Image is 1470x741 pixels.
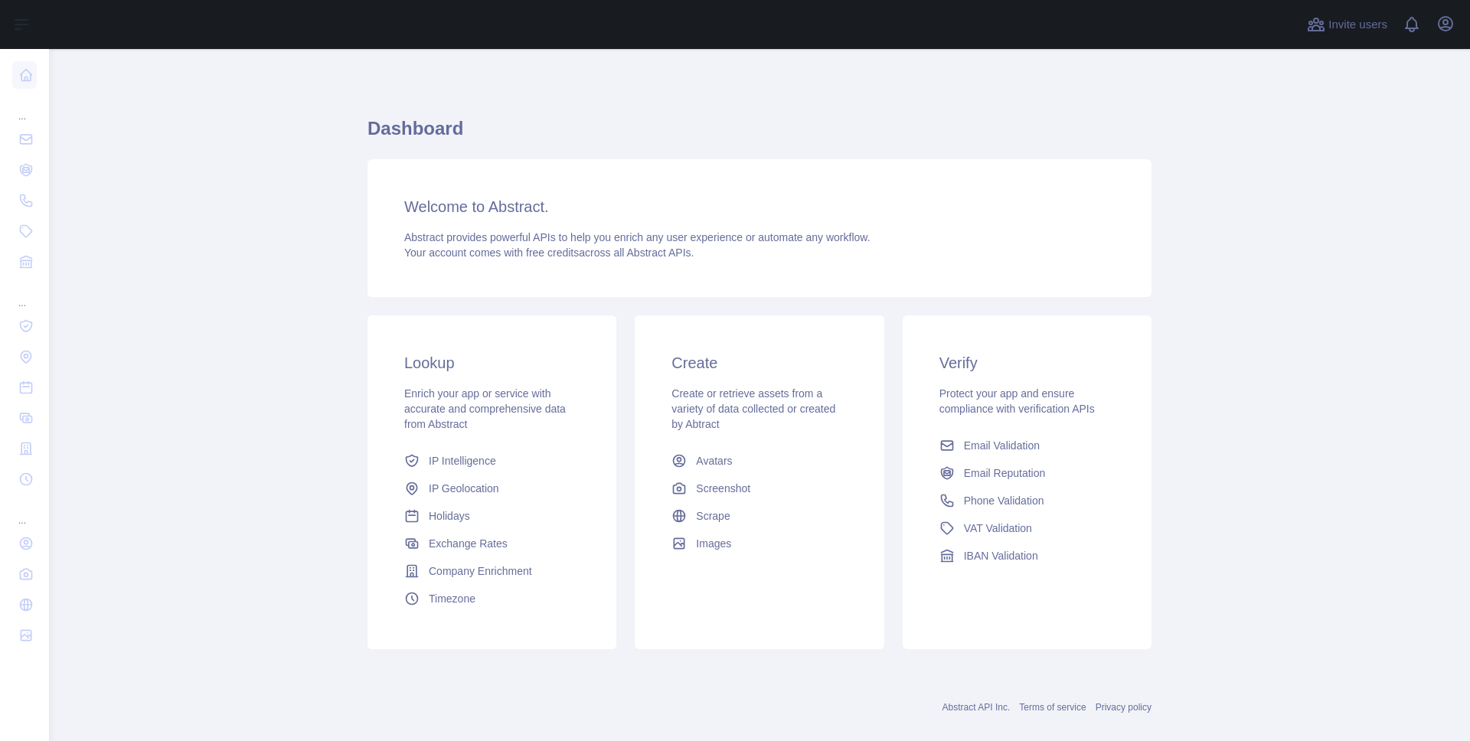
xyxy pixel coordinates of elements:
a: Email Validation [933,432,1121,459]
a: Scrape [665,502,853,530]
span: free credits [526,246,579,259]
span: Avatars [696,453,732,468]
a: Abstract API Inc. [942,702,1011,713]
a: Exchange Rates [398,530,586,557]
span: IBAN Validation [964,548,1038,563]
a: Company Enrichment [398,557,586,585]
span: Timezone [429,591,475,606]
span: Email Validation [964,438,1040,453]
h1: Dashboard [367,116,1151,153]
h3: Welcome to Abstract. [404,196,1115,217]
div: ... [12,496,37,527]
a: Images [665,530,853,557]
a: Screenshot [665,475,853,502]
span: IP Geolocation [429,481,499,496]
span: IP Intelligence [429,453,496,468]
a: Phone Validation [933,487,1121,514]
span: Holidays [429,508,470,524]
a: Holidays [398,502,586,530]
a: Avatars [665,447,853,475]
span: Invite users [1328,16,1387,34]
span: Phone Validation [964,493,1044,508]
a: IBAN Validation [933,542,1121,570]
span: Screenshot [696,481,750,496]
a: Privacy policy [1096,702,1151,713]
span: Email Reputation [964,465,1046,481]
span: VAT Validation [964,521,1032,536]
h3: Verify [939,352,1115,374]
a: Email Reputation [933,459,1121,487]
span: Scrape [696,508,730,524]
a: IP Intelligence [398,447,586,475]
span: Enrich your app or service with accurate and comprehensive data from Abstract [404,387,566,430]
a: Timezone [398,585,586,612]
span: Your account comes with across all Abstract APIs. [404,246,694,259]
a: IP Geolocation [398,475,586,502]
a: VAT Validation [933,514,1121,542]
span: Protect your app and ensure compliance with verification APIs [939,387,1095,415]
span: Images [696,536,731,551]
div: ... [12,279,37,309]
span: Create or retrieve assets from a variety of data collected or created by Abtract [671,387,835,430]
button: Invite users [1304,12,1390,37]
span: Abstract provides powerful APIs to help you enrich any user experience or automate any workflow. [404,231,871,243]
span: Exchange Rates [429,536,508,551]
h3: Create [671,352,847,374]
a: Terms of service [1019,702,1086,713]
span: Company Enrichment [429,563,532,579]
h3: Lookup [404,352,580,374]
div: ... [12,92,37,122]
